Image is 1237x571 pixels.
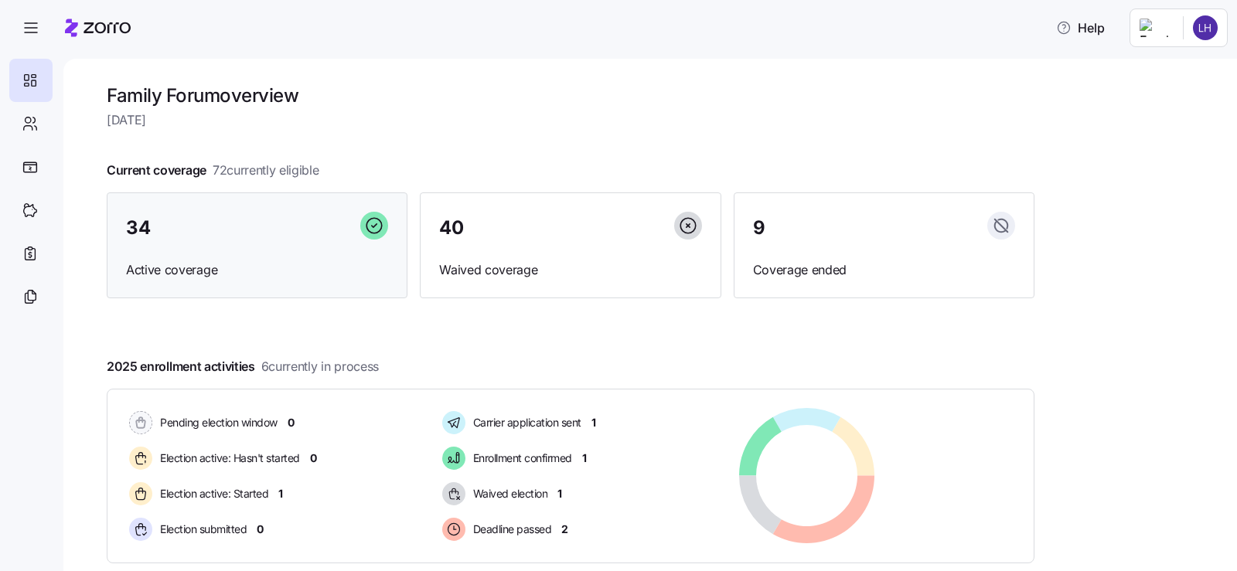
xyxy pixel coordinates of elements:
[213,161,319,180] span: 72 currently eligible
[107,357,379,376] span: 2025 enrollment activities
[278,486,283,501] span: 1
[155,486,268,501] span: Election active: Started
[1193,15,1218,40] img: 96e328f018908eb6a5d67259af6310f1
[261,357,379,376] span: 6 currently in process
[155,450,300,466] span: Election active: Hasn't started
[557,486,562,501] span: 1
[310,450,317,466] span: 0
[469,415,581,430] span: Carrier application sent
[107,83,1034,107] h1: Family Forum overview
[1044,12,1117,43] button: Help
[591,415,596,430] span: 1
[155,522,247,537] span: Election submitted
[439,260,701,280] span: Waived coverage
[288,415,295,430] span: 0
[1056,19,1105,37] span: Help
[753,219,765,237] span: 9
[126,219,150,237] span: 34
[469,486,548,501] span: Waived election
[126,260,388,280] span: Active coverage
[107,110,1034,130] span: [DATE]
[257,522,264,537] span: 0
[582,450,587,466] span: 1
[155,415,278,430] span: Pending election window
[107,161,319,180] span: Current coverage
[1140,19,1171,37] img: Employer logo
[561,522,568,537] span: 2
[439,219,463,237] span: 40
[753,260,1015,280] span: Coverage ended
[469,522,552,537] span: Deadline passed
[469,450,572,466] span: Enrollment confirmed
